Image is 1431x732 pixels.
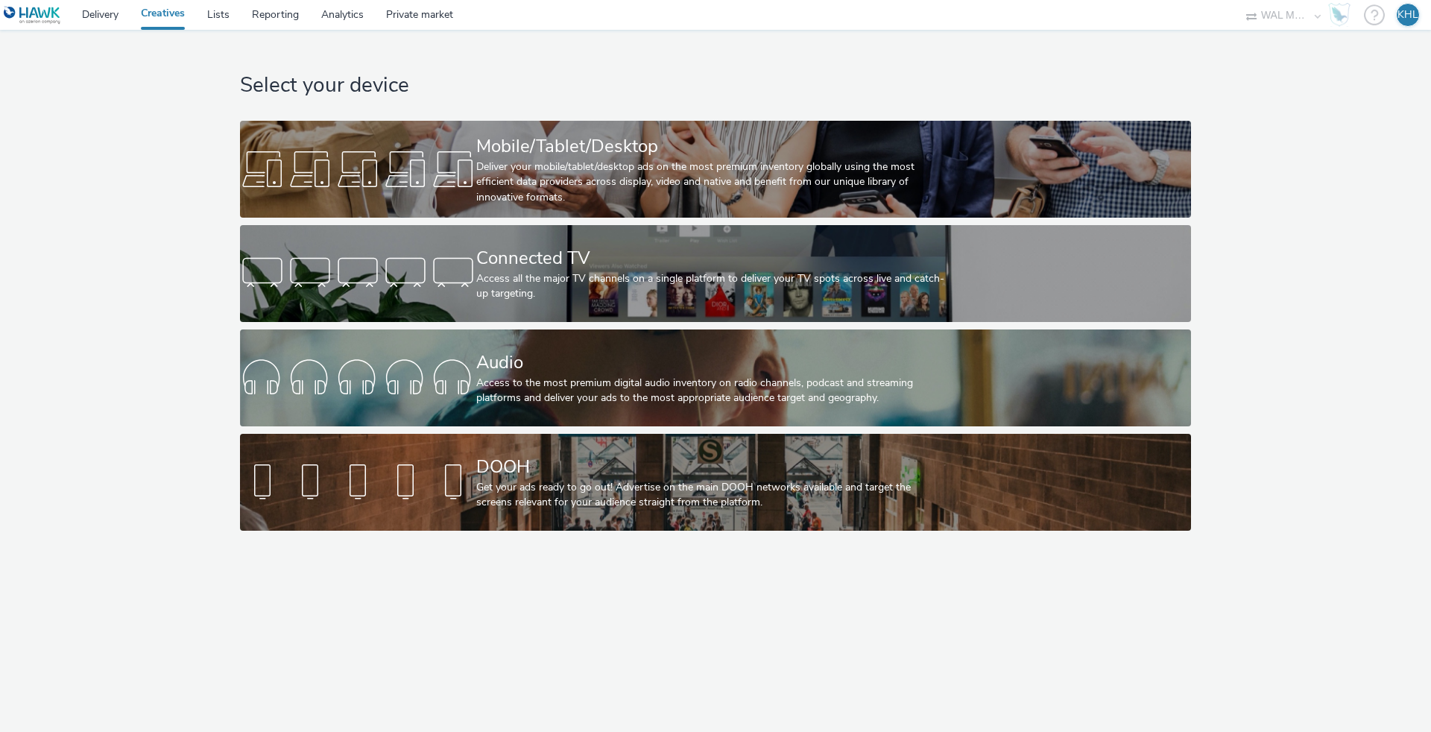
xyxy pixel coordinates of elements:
div: Connected TV [476,245,949,271]
a: AudioAccess to the most premium digital audio inventory on radio channels, podcast and streaming ... [240,329,1190,426]
div: Audio [476,350,949,376]
div: Deliver your mobile/tablet/desktop ads on the most premium inventory globally using the most effi... [476,160,949,205]
div: KHL [1397,4,1418,26]
a: Mobile/Tablet/DesktopDeliver your mobile/tablet/desktop ads on the most premium inventory globall... [240,121,1190,218]
div: Mobile/Tablet/Desktop [476,133,949,160]
img: undefined Logo [4,6,61,25]
a: Hawk Academy [1328,3,1356,27]
a: DOOHGet your ads ready to go out! Advertise on the main DOOH networks available and target the sc... [240,434,1190,531]
div: Access all the major TV channels on a single platform to deliver your TV spots across live and ca... [476,271,949,302]
h1: Select your device [240,72,1190,100]
div: Get your ads ready to go out! Advertise on the main DOOH networks available and target the screen... [476,480,949,511]
img: Hawk Academy [1328,3,1351,27]
div: DOOH [476,454,949,480]
div: Access to the most premium digital audio inventory on radio channels, podcast and streaming platf... [476,376,949,406]
a: Connected TVAccess all the major TV channels on a single platform to deliver your TV spots across... [240,225,1190,322]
